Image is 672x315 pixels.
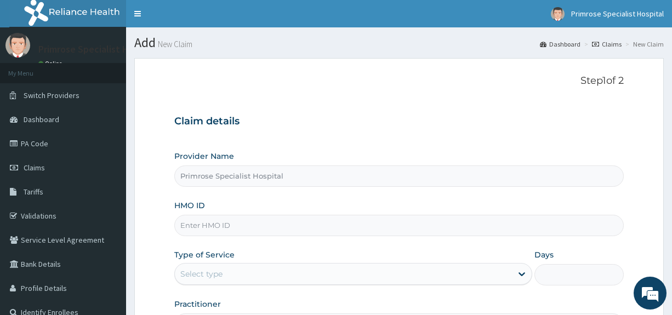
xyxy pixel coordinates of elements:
label: Days [534,249,554,260]
span: Switch Providers [24,90,79,100]
h1: Add [134,36,664,50]
input: Enter HMO ID [174,215,623,236]
img: User Image [5,33,30,58]
p: Step 1 of 2 [174,75,623,87]
label: Provider Name [174,151,234,162]
img: User Image [551,7,565,21]
a: Online [38,60,65,67]
div: Select type [180,268,223,279]
small: New Claim [156,40,192,48]
span: Primrose Specialist Hospital [571,9,664,19]
a: Claims [592,39,622,49]
p: Primrose Specialist Hospital [38,44,158,54]
h3: Claim details [174,116,623,128]
li: New Claim [623,39,664,49]
label: Practitioner [174,299,221,310]
a: Dashboard [540,39,580,49]
label: HMO ID [174,200,205,211]
span: Claims [24,163,45,173]
span: Dashboard [24,114,59,124]
label: Type of Service [174,249,235,260]
span: Tariffs [24,187,43,197]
